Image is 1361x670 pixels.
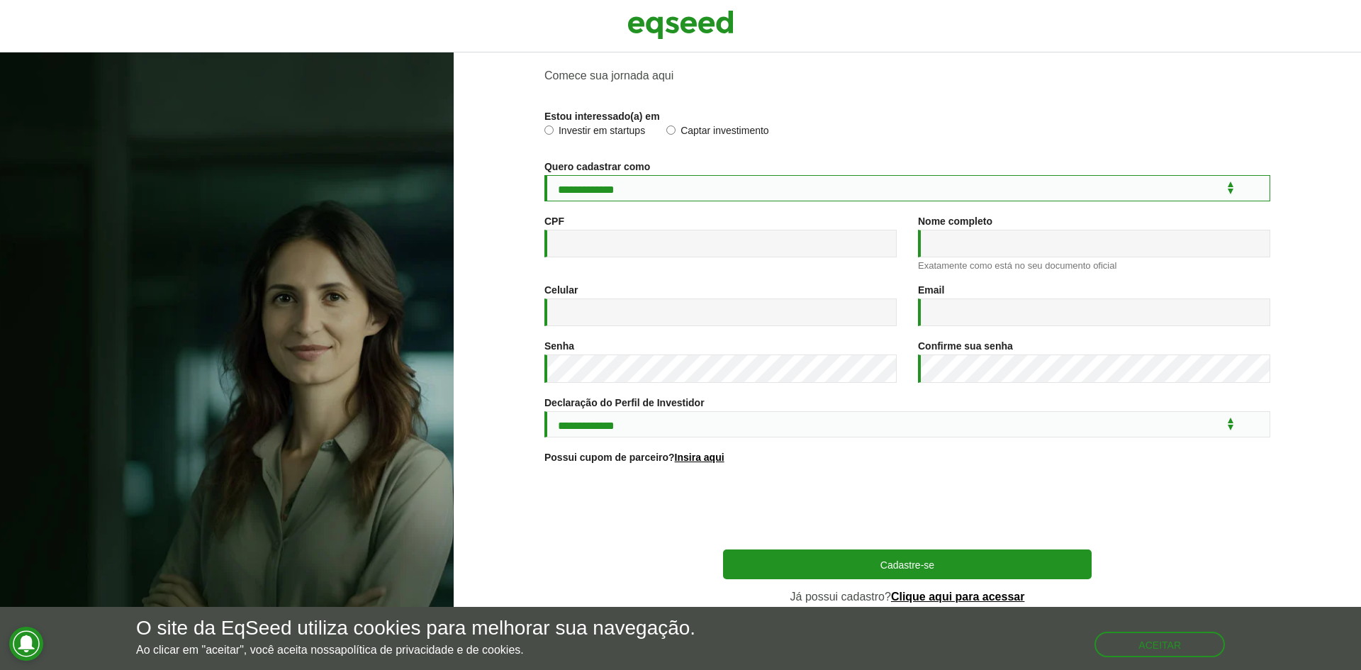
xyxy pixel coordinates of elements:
[544,125,645,140] label: Investir em startups
[723,549,1092,579] button: Cadastre-se
[918,261,1270,270] div: Exatamente como está no seu documento oficial
[136,618,695,640] h5: O site da EqSeed utiliza cookies para melhorar sua navegação.
[918,341,1013,351] label: Confirme sua senha
[544,125,554,135] input: Investir em startups
[1094,632,1225,657] button: Aceitar
[627,7,734,43] img: EqSeed Logo
[544,69,1270,82] p: Comece sua jornada aqui
[544,111,660,121] label: Estou interessado(a) em
[891,591,1025,603] a: Clique aqui para acessar
[544,452,724,462] label: Possui cupom de parceiro?
[544,162,650,172] label: Quero cadastrar como
[800,480,1015,535] iframe: reCAPTCHA
[918,285,944,295] label: Email
[544,285,578,295] label: Celular
[666,125,769,140] label: Captar investimento
[544,398,705,408] label: Declaração do Perfil de Investidor
[341,644,521,656] a: política de privacidade e de cookies
[544,216,564,226] label: CPF
[918,216,992,226] label: Nome completo
[136,643,695,657] p: Ao clicar em "aceitar", você aceita nossa .
[544,34,1270,55] h2: Cadastre-se
[723,590,1092,603] p: Já possui cadastro?
[675,452,724,462] a: Insira aqui
[666,125,676,135] input: Captar investimento
[544,341,574,351] label: Senha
